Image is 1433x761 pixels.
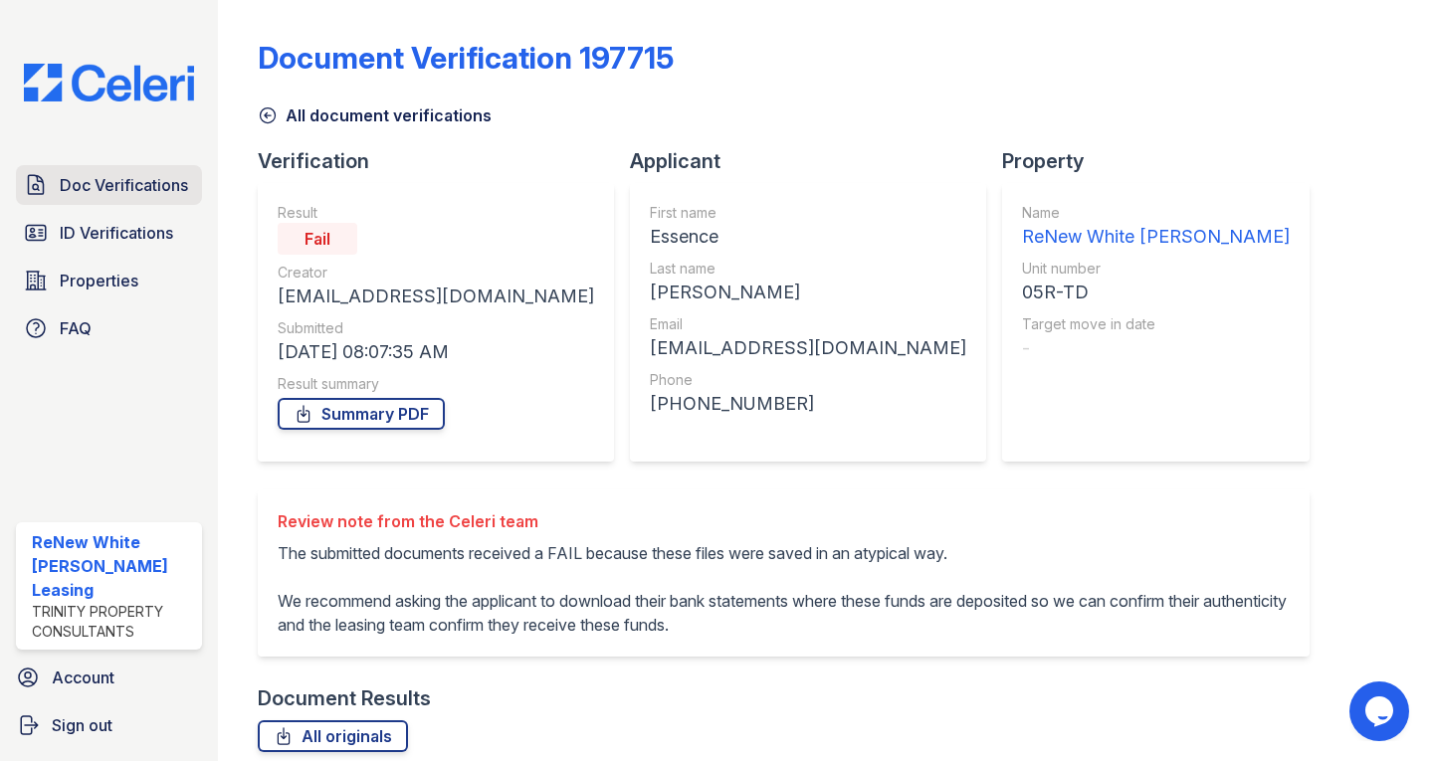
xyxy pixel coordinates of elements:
[1022,203,1290,251] a: Name ReNew White [PERSON_NAME]
[258,684,431,712] div: Document Results
[650,223,966,251] div: Essence
[278,203,594,223] div: Result
[32,602,194,642] div: Trinity Property Consultants
[16,308,202,348] a: FAQ
[8,705,210,745] a: Sign out
[258,147,630,175] div: Verification
[1022,203,1290,223] div: Name
[278,509,1290,533] div: Review note from the Celeri team
[60,221,173,245] span: ID Verifications
[1022,314,1290,334] div: Target move in date
[650,334,966,362] div: [EMAIL_ADDRESS][DOMAIN_NAME]
[1002,147,1326,175] div: Property
[60,316,92,340] span: FAQ
[8,64,210,101] img: CE_Logo_Blue-a8612792a0a2168367f1c8372b55b34899dd931a85d93a1a3d3e32e68fde9ad4.png
[650,314,966,334] div: Email
[60,269,138,292] span: Properties
[278,338,594,366] div: [DATE] 08:07:35 AM
[16,165,202,205] a: Doc Verifications
[258,40,674,76] div: Document Verification 197715
[278,223,357,255] div: Fail
[52,666,114,689] span: Account
[1349,681,1413,741] iframe: chat widget
[60,173,188,197] span: Doc Verifications
[278,398,445,430] a: Summary PDF
[1022,334,1290,362] div: -
[1022,259,1290,279] div: Unit number
[52,713,112,737] span: Sign out
[1022,279,1290,306] div: 05R-TD
[278,374,594,394] div: Result summary
[8,658,210,697] a: Account
[278,541,1290,637] p: The submitted documents received a FAIL because these files were saved in an atypical way. We rec...
[278,263,594,283] div: Creator
[630,147,1002,175] div: Applicant
[32,530,194,602] div: ReNew White [PERSON_NAME] Leasing
[650,203,966,223] div: First name
[16,213,202,253] a: ID Verifications
[258,103,492,127] a: All document verifications
[650,390,966,418] div: [PHONE_NUMBER]
[650,259,966,279] div: Last name
[278,283,594,310] div: [EMAIL_ADDRESS][DOMAIN_NAME]
[650,370,966,390] div: Phone
[16,261,202,300] a: Properties
[278,318,594,338] div: Submitted
[650,279,966,306] div: [PERSON_NAME]
[258,720,408,752] a: All originals
[1022,223,1290,251] div: ReNew White [PERSON_NAME]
